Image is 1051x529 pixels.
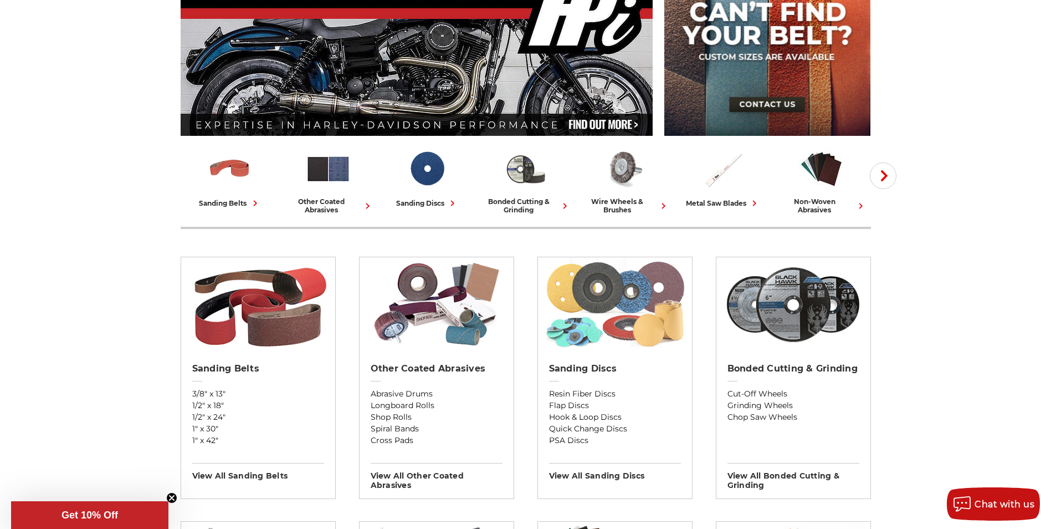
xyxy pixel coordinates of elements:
img: Sanding Belts [207,146,253,192]
img: Sanding Discs [543,257,686,352]
button: Chat with us [947,487,1040,521]
a: Grinding Wheels [727,400,859,411]
h2: Sanding Belts [192,363,324,374]
div: wire wheels & brushes [580,197,669,214]
img: Bonded Cutting & Grinding [721,257,865,352]
button: Next [870,162,896,189]
span: Chat with us [975,499,1034,510]
img: Bonded Cutting & Grinding [503,146,548,192]
h3: View All sanding belts [192,463,324,481]
a: sanding belts [185,146,275,209]
div: sanding discs [396,197,458,209]
a: Resin Fiber Discs [549,388,681,400]
a: Cross Pads [371,435,503,446]
a: Chop Saw Wheels [727,411,859,423]
span: Get 10% Off [61,510,118,521]
h2: Sanding Discs [549,363,681,374]
img: Sanding Discs [404,146,450,192]
a: sanding discs [382,146,472,209]
h3: View All sanding discs [549,463,681,481]
div: sanding belts [199,197,261,209]
a: bonded cutting & grinding [481,146,571,214]
div: metal saw blades [685,197,760,209]
h2: Bonded Cutting & Grinding [727,363,859,374]
img: Non-woven Abrasives [798,146,844,192]
a: 1/2" x 18" [192,400,324,411]
a: 1/2" x 24" [192,411,324,423]
a: metal saw blades [678,146,768,209]
button: Close teaser [166,492,177,503]
img: Wire Wheels & Brushes [601,146,647,192]
a: 1" x 30" [192,423,324,435]
a: PSA Discs [549,435,681,446]
a: Flap Discs [549,400,681,411]
img: Other Coated Abrasives [365,257,508,352]
h2: Other Coated Abrasives [371,363,503,374]
h3: View All bonded cutting & grinding [727,463,859,490]
a: 3/8" x 13" [192,388,324,400]
a: Cut-Off Wheels [727,388,859,400]
div: bonded cutting & grinding [481,197,571,214]
a: other coated abrasives [284,146,373,214]
a: Longboard Rolls [371,400,503,411]
a: Spiral Bands [371,423,503,435]
img: Other Coated Abrasives [305,146,351,192]
div: other coated abrasives [284,197,373,214]
a: Abrasive Drums [371,388,503,400]
a: 1" x 42" [192,435,324,446]
div: Get 10% OffClose teaser [11,501,168,529]
a: Hook & Loop Discs [549,411,681,423]
h3: View All other coated abrasives [371,463,503,490]
a: wire wheels & brushes [580,146,669,214]
a: Quick Change Discs [549,423,681,435]
div: non-woven abrasives [777,197,867,214]
img: Metal Saw Blades [700,146,746,192]
img: Sanding Belts [186,257,330,352]
a: Shop Rolls [371,411,503,423]
a: non-woven abrasives [777,146,867,214]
